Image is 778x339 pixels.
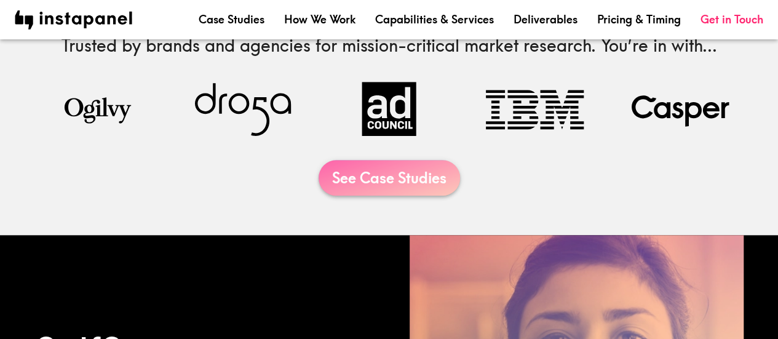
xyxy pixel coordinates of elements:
[35,90,161,127] img: Ogilvy logo
[284,12,355,27] a: How We Work
[514,12,578,27] a: Deliverables
[597,12,681,27] a: Pricing & Timing
[375,12,494,27] a: Capabilities & Services
[472,82,598,136] img: IBM logo
[180,82,306,136] img: Droga5 logo
[701,12,763,27] a: Get in Touch
[199,12,264,27] a: Case Studies
[326,82,452,136] img: Ad Council logo
[35,33,744,57] h6: Trusted by brands and agencies for mission-critical market research. You’re in with...
[15,10,132,30] img: instapanel
[617,82,744,136] img: Casper logo
[319,160,460,196] a: See Case Studies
